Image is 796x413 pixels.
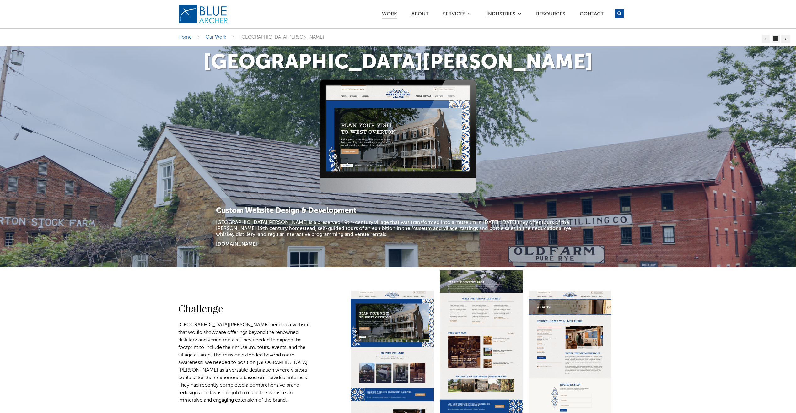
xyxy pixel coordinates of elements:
[178,35,191,40] a: Home
[443,12,466,18] a: SERVICES
[216,206,580,216] h3: Custom Website Design & Development
[579,12,604,18] a: Contact
[206,35,226,40] a: Our Work
[178,321,316,404] p: [GEOGRAPHIC_DATA][PERSON_NAME] needed a website that would showcase offerings beyond the renowned...
[536,12,566,18] a: Resources
[178,53,618,73] h1: [GEOGRAPHIC_DATA][PERSON_NAME]
[382,12,397,19] a: Work
[216,220,580,238] p: [GEOGRAPHIC_DATA][PERSON_NAME] is a preserved 19th-century village that was transformed into a mu...
[178,4,229,24] img: Blue Archer Logo
[486,12,516,18] a: Industries
[240,35,324,40] span: [GEOGRAPHIC_DATA][PERSON_NAME]
[178,303,316,313] h2: Challenge
[216,242,257,247] a: [DOMAIN_NAME]
[411,12,429,18] a: ABOUT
